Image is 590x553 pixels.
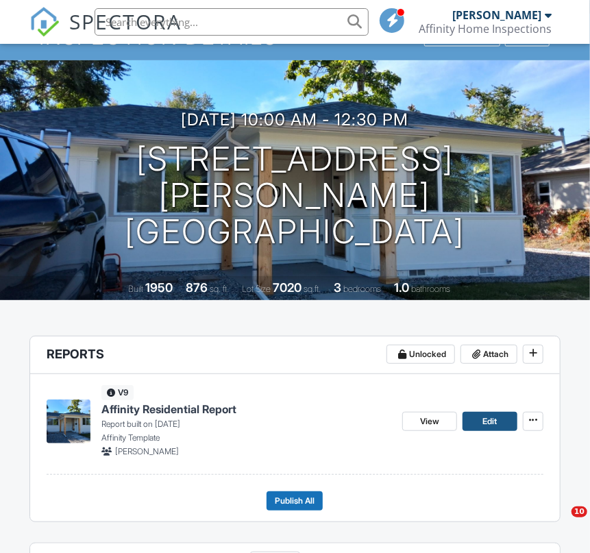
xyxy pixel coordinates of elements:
div: Affinity Home Inspections [419,22,552,36]
span: bathrooms [412,284,451,294]
div: [PERSON_NAME] [452,8,541,22]
span: 10 [571,506,587,517]
span: sq. ft. [210,284,230,294]
div: 3 [334,280,342,295]
span: sq.ft. [304,284,321,294]
a: SPECTORA [29,19,182,47]
span: Built [129,284,144,294]
div: 876 [186,280,208,295]
img: The Best Home Inspection Software - Spectora [29,7,60,37]
iframe: Intercom live chat [543,506,576,539]
div: More [505,28,550,47]
span: Lot Size [243,284,271,294]
h1: [STREET_ADDRESS][PERSON_NAME] [GEOGRAPHIC_DATA] [22,141,568,249]
h3: [DATE] 10:00 am - 12:30 pm [182,110,409,129]
div: 1.0 [395,280,410,295]
span: SPECTORA [69,7,182,36]
div: Client View [424,28,500,47]
div: 7020 [273,280,302,295]
input: Search everything... [95,8,369,36]
div: 1950 [146,280,173,295]
span: bedrooms [344,284,382,294]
